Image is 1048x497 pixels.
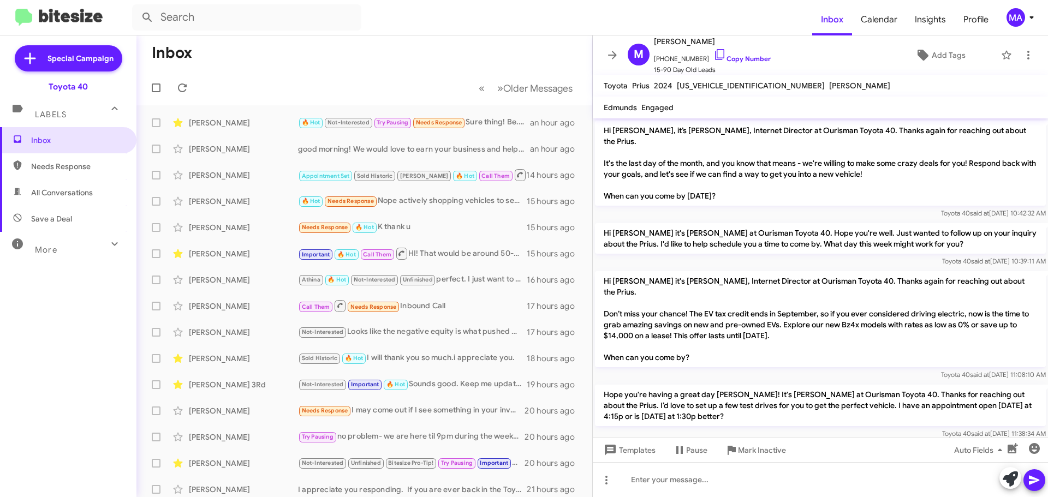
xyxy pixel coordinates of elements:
[132,4,361,31] input: Search
[416,119,462,126] span: Needs Response
[1007,8,1025,27] div: MA
[632,81,650,91] span: Prius
[481,172,510,179] span: Call Them
[604,81,628,91] span: Toyota
[595,223,1046,254] p: Hi [PERSON_NAME] it's [PERSON_NAME] at Ourisman Toyota 40. Hope you're well. Just wanted to follo...
[955,4,997,35] span: Profile
[472,77,491,99] button: Previous
[441,459,473,466] span: Try Pausing
[298,273,527,286] div: perfect. I just want to let your sales person, [PERSON_NAME], know so we can get it on hold [DATE...
[189,458,298,469] div: [PERSON_NAME]
[654,64,771,75] span: 15-90 Day Old Leads
[337,251,356,258] span: 🔥 Hot
[906,4,955,35] a: Insights
[302,328,344,336] span: Not-Interested
[403,276,433,283] span: Unfinished
[527,353,583,364] div: 18 hours ago
[327,197,374,205] span: Needs Response
[525,458,583,469] div: 20 hours ago
[35,245,57,255] span: More
[298,457,525,469] div: ah ok let me redo this! so sorry about that!
[942,429,1046,438] span: Toyota 40 [DATE] 11:38:34 AM
[997,8,1036,27] button: MA
[812,4,852,35] a: Inbox
[302,433,334,440] span: Try Pausing
[400,172,449,179] span: [PERSON_NAME]
[189,248,298,259] div: [PERSON_NAME]
[530,117,583,128] div: an hour ago
[713,55,771,63] a: Copy Number
[31,213,72,224] span: Save a Deal
[654,81,672,91] span: 2024
[302,276,320,283] span: Athina
[595,385,1046,426] p: Hope you're having a great day [PERSON_NAME]! It's [PERSON_NAME] at Ourisman Toyota 40. Thanks fo...
[350,303,397,310] span: Needs Response
[971,257,990,265] span: said at
[327,276,346,283] span: 🔥 Hot
[298,326,527,338] div: Looks like the negative equity is what pushed your payments up
[49,81,88,92] div: Toyota 40
[526,170,583,181] div: 14 hours ago
[354,276,396,283] span: Not-Interested
[298,352,527,364] div: I will thank you so much.i appreciate you.
[677,81,825,91] span: [US_VEHICLE_IDENTIFICATION_NUMBER]
[189,301,298,312] div: [PERSON_NAME]
[941,209,1046,217] span: Toyota 40 [DATE] 10:42:32 AM
[31,187,93,198] span: All Conversations
[152,44,192,62] h1: Inbox
[473,77,579,99] nav: Page navigation example
[298,168,526,182] div: what time?
[298,378,527,391] div: Sounds good. Keep me updated
[527,379,583,390] div: 19 hours ago
[345,355,364,362] span: 🔥 Hot
[298,116,530,129] div: Sure thing! Be. In touch soon
[525,432,583,442] div: 20 hours ago
[189,196,298,207] div: [PERSON_NAME]
[654,48,771,64] span: [PHONE_NUMBER]
[386,381,405,388] span: 🔥 Hot
[634,46,644,63] span: M
[189,274,298,285] div: [PERSON_NAME]
[302,381,344,388] span: Not-Interested
[527,248,583,259] div: 15 hours ago
[945,440,1015,460] button: Auto Fields
[15,45,122,71] a: Special Campaign
[189,117,298,128] div: [PERSON_NAME]
[302,355,338,362] span: Sold Historic
[970,209,989,217] span: said at
[491,77,579,99] button: Next
[357,172,393,179] span: Sold Historic
[302,407,348,414] span: Needs Response
[852,4,906,35] a: Calendar
[189,484,298,495] div: [PERSON_NAME]
[47,53,114,64] span: Special Campaign
[527,484,583,495] div: 21 hours ago
[189,143,298,154] div: [PERSON_NAME]
[654,35,771,48] span: [PERSON_NAME]
[527,196,583,207] div: 15 hours ago
[189,379,298,390] div: [PERSON_NAME] 3Rd
[664,440,716,460] button: Pause
[298,143,530,154] div: good morning! We would love to earn your business and help you with any vehicle needs you have!
[971,429,990,438] span: said at
[942,257,1046,265] span: Toyota 40 [DATE] 10:39:11 AM
[363,251,391,258] span: Call Them
[738,440,786,460] span: Mark Inactive
[602,440,656,460] span: Templates
[527,274,583,285] div: 16 hours ago
[497,81,503,95] span: »
[298,195,527,207] div: Nope actively shopping vehicles to secure best deal/vehicle
[298,484,527,495] div: I appreciate you responding. If you are ever back in the Toyota market please let us know
[302,119,320,126] span: 🔥 Hot
[355,224,374,231] span: 🔥 Hot
[641,103,674,112] span: Engaged
[189,405,298,416] div: [PERSON_NAME]
[829,81,890,91] span: [PERSON_NAME]
[595,121,1046,206] p: Hi [PERSON_NAME], it’s [PERSON_NAME], Internet Director at Ourisman Toyota 40. Thanks again for r...
[298,247,527,260] div: HI! That would be around 50-55k depending on packages/color
[298,430,525,443] div: no problem- we are here til 9pm during the week and 9-7 on Saturdays
[884,45,996,65] button: Add Tags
